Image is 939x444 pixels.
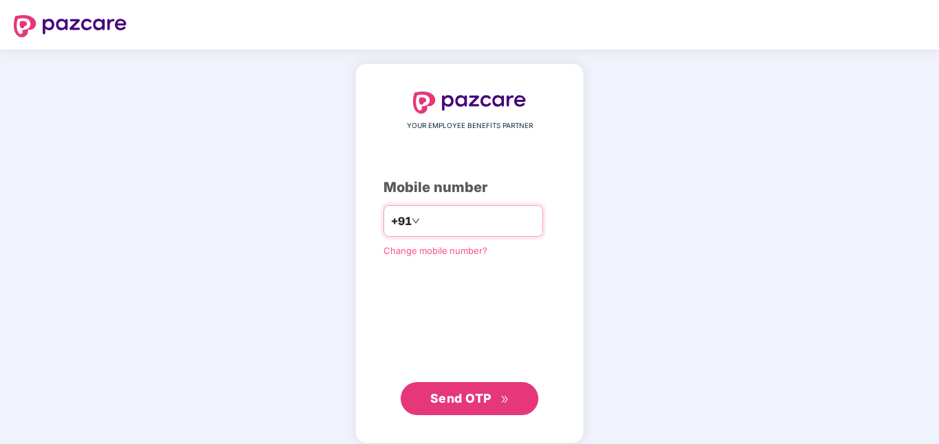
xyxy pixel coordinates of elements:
a: Change mobile number? [383,245,487,256]
img: logo [413,92,526,114]
span: Send OTP [430,391,492,405]
div: Mobile number [383,177,556,198]
span: +91 [391,213,412,230]
img: logo [14,15,127,37]
button: Send OTPdouble-right [401,382,538,415]
span: down [412,217,420,225]
span: YOUR EMPLOYEE BENEFITS PARTNER [407,120,533,131]
span: double-right [500,395,509,404]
